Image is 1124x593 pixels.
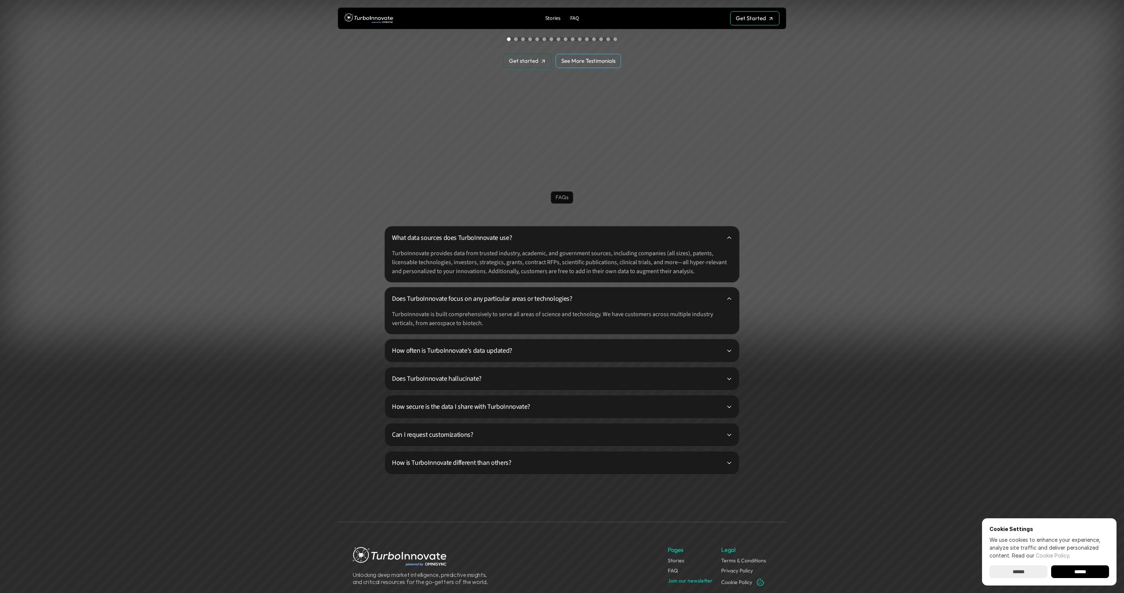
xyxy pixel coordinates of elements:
[542,13,563,24] a: Stories
[721,579,752,586] a: Cookie Policy
[545,15,561,22] p: Stories
[567,13,582,24] a: FAQ
[1012,552,1070,559] span: Read our .
[756,578,765,587] button: Cookie Trigger
[668,557,684,564] a: Stories
[721,546,735,554] p: Legal
[736,15,766,22] p: Get Started
[668,577,713,584] a: Join our newsletter
[721,567,753,574] a: Privacy Policy
[1036,552,1069,559] a: Cookie Policy
[989,536,1109,559] p: We use cookies to enhance your experience, analyze site traffic and deliver personalized content.
[353,571,491,586] p: Unlocking deep market intelligence, predictive insights, and critical resources for the go-getter...
[668,567,678,574] a: FAQ
[345,12,393,25] img: TurboInnovate Logo
[721,557,766,564] a: Terms & Conditions
[668,546,683,554] p: Pages
[570,15,579,22] p: FAQ
[989,526,1109,532] p: Cookie Settings
[730,11,779,25] a: Get Started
